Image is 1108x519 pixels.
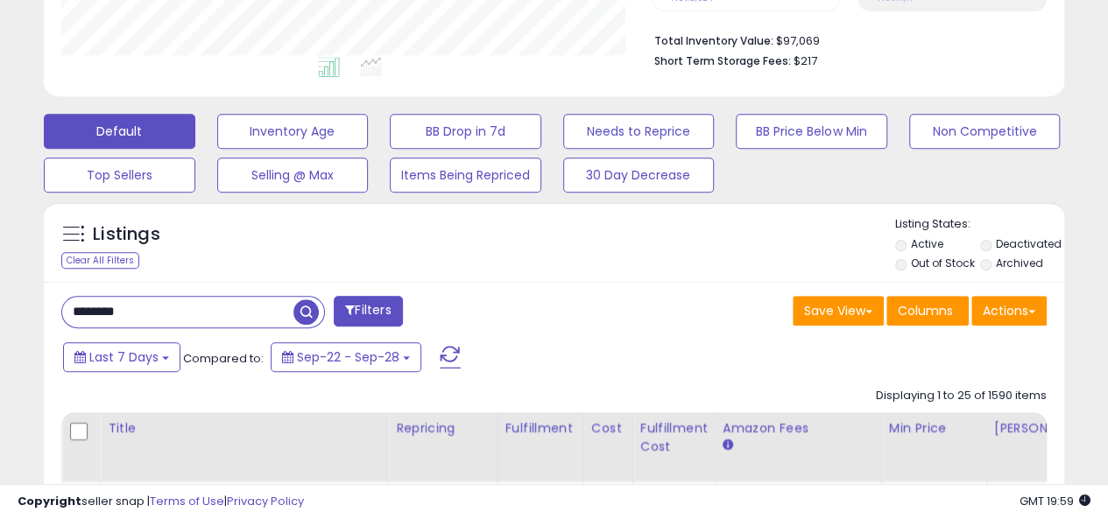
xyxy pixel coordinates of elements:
[63,342,180,372] button: Last 7 Days
[44,158,195,193] button: Top Sellers
[297,348,399,366] span: Sep-22 - Sep-28
[794,53,817,69] span: $217
[654,29,1034,50] li: $97,069
[898,302,953,319] span: Columns
[654,33,773,48] b: Total Inventory Value:
[736,114,887,149] button: BB Price Below Min
[909,114,1061,149] button: Non Competitive
[563,158,715,193] button: 30 Day Decrease
[910,236,942,251] label: Active
[793,296,884,326] button: Save View
[971,296,1047,326] button: Actions
[654,53,791,68] b: Short Term Storage Fees:
[227,493,304,509] a: Privacy Policy
[390,114,541,149] button: BB Drop in 7d
[886,296,969,326] button: Columns
[723,438,733,453] small: Amazon Fees.
[640,419,708,456] div: Fulfillment Cost
[591,419,625,438] div: Cost
[876,388,1047,404] div: Displaying 1 to 25 of 1590 items
[44,114,195,149] button: Default
[563,114,715,149] button: Needs to Reprice
[723,419,874,438] div: Amazon Fees
[996,256,1043,270] label: Archived
[18,493,81,509] strong: Copyright
[994,419,1098,438] div: [PERSON_NAME]
[150,493,224,509] a: Terms of Use
[910,256,974,270] label: Out of Stock
[89,348,159,366] span: Last 7 Days
[93,222,160,247] h5: Listings
[396,419,490,438] div: Repricing
[996,236,1062,251] label: Deactivated
[889,419,979,438] div: Min Price
[334,296,402,326] button: Filters
[217,158,369,193] button: Selling @ Max
[271,342,421,372] button: Sep-22 - Sep-28
[390,158,541,193] button: Items Being Repriced
[18,494,304,510] div: seller snap | |
[108,419,381,438] div: Title
[1020,493,1090,509] span: 2025-10-6 19:59 GMT
[895,216,1064,233] p: Listing States:
[61,252,139,269] div: Clear All Filters
[505,419,576,438] div: Fulfillment
[217,114,369,149] button: Inventory Age
[183,350,264,367] span: Compared to:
